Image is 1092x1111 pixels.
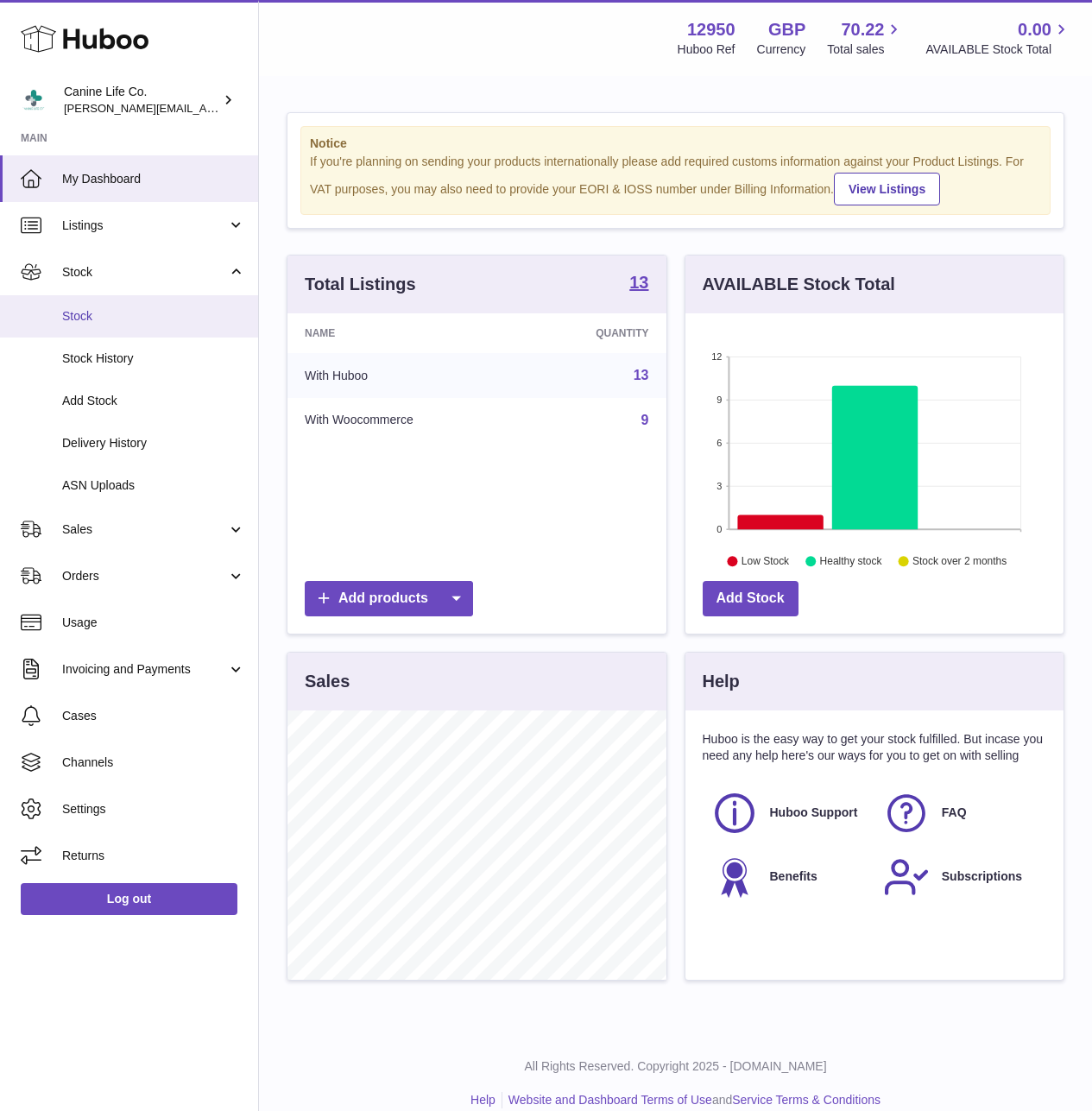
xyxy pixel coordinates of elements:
span: Invoicing and Payments [62,661,227,678]
span: Usage [62,615,245,631]
span: Total sales [827,41,904,58]
span: Add Stock [62,393,245,409]
div: Canine Life Co. [64,84,219,117]
a: Benefits [711,854,866,900]
strong: Notice [310,136,1041,152]
th: Quantity [522,313,666,353]
div: Currency [757,41,806,58]
a: Website and Dashboard Terms of Use [508,1093,712,1107]
text: 9 [716,395,722,405]
a: 13 [634,368,649,382]
span: Orders [62,568,227,584]
span: 0.00 [1018,18,1051,41]
span: Stock History [62,350,245,367]
p: Huboo is the easy way to get your stock fulfilled. But incase you need any help here's our ways f... [703,731,1047,764]
h3: Total Listings [305,273,416,296]
a: Subscriptions [883,854,1038,900]
span: Delivery History [62,435,245,451]
span: Settings [62,801,245,817]
h3: AVAILABLE Stock Total [703,273,895,296]
div: If you're planning on sending your products internationally please add required customs informati... [310,154,1041,205]
span: AVAILABLE Stock Total [925,41,1071,58]
a: 0.00 AVAILABLE Stock Total [925,18,1071,58]
span: Subscriptions [942,868,1022,885]
a: Help [470,1093,496,1107]
span: [PERSON_NAME][EMAIL_ADDRESS][DOMAIN_NAME] [64,101,346,115]
strong: 13 [629,274,648,291]
span: Sales [62,521,227,538]
td: With Huboo [287,353,522,398]
span: Benefits [770,868,817,885]
span: Cases [62,708,245,724]
a: FAQ [883,790,1038,836]
text: 12 [711,351,722,362]
span: ASN Uploads [62,477,245,494]
span: Stock [62,264,227,281]
strong: 12950 [687,18,735,41]
a: Add Stock [703,581,798,616]
a: 9 [641,413,649,427]
span: My Dashboard [62,171,245,187]
a: Log out [21,883,237,914]
span: Channels [62,754,245,771]
span: Listings [62,218,227,234]
span: Stock [62,308,245,325]
text: 3 [716,481,722,491]
strong: GBP [768,18,805,41]
td: With Woocommerce [287,398,522,443]
a: Add products [305,581,473,616]
text: 6 [716,438,722,448]
th: Name [287,313,522,353]
a: Service Terms & Conditions [732,1093,881,1107]
text: Stock over 2 months [912,555,1007,567]
img: kevin@clsgltd.co.uk [21,87,47,113]
div: Huboo Ref [678,41,735,58]
span: Huboo Support [770,805,858,821]
h3: Help [703,670,740,693]
span: 70.22 [841,18,884,41]
span: FAQ [942,805,967,821]
a: Huboo Support [711,790,866,836]
a: 13 [629,274,648,294]
span: Returns [62,848,245,864]
li: and [502,1092,881,1108]
a: 70.22 Total sales [827,18,904,58]
h3: Sales [305,670,350,693]
p: All Rights Reserved. Copyright 2025 - [DOMAIN_NAME] [273,1058,1078,1075]
text: 0 [716,524,722,534]
text: Healthy stock [819,555,882,567]
text: Low Stock [741,555,789,567]
a: View Listings [834,173,940,205]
